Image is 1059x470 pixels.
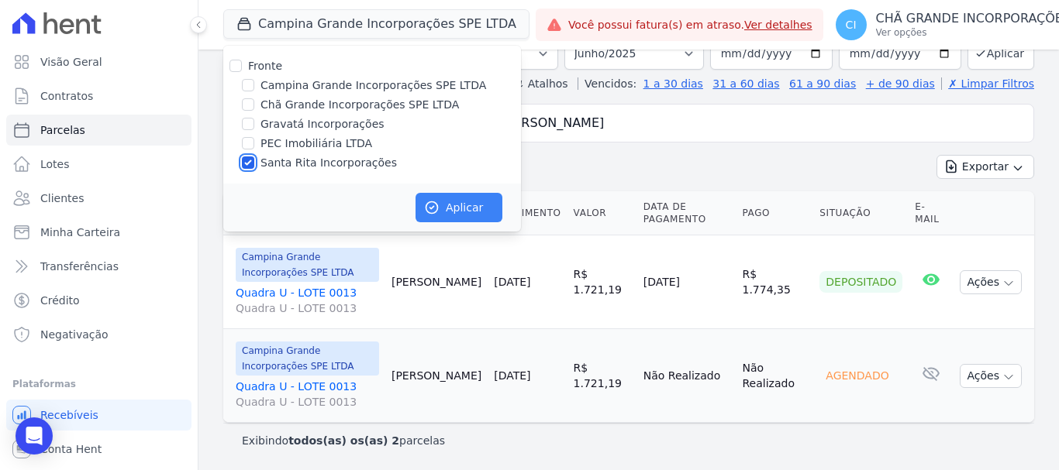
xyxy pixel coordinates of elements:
b: todos(as) os(as) 2 [288,434,399,447]
span: Quadra U - LOTE 0013 [236,300,379,316]
th: Pago [736,191,814,235]
span: CI [846,19,857,30]
p: Exibindo parcelas [242,433,445,448]
a: Quadra U - LOTE 0013Quadra U - LOTE 0013 [236,285,379,316]
a: Ver detalhes [744,19,812,31]
label: Campina Grande Incorporações SPE LTDA [260,77,486,94]
span: Visão Geral [40,54,102,70]
label: Chã Grande Incorporações SPE LTDA [260,97,459,113]
a: Clientes [6,183,191,214]
span: Crédito [40,293,80,308]
td: Não Realizado [736,329,814,423]
div: Open Intercom Messenger [16,417,53,455]
a: 31 a 60 dias [712,77,779,90]
a: 61 a 90 dias [789,77,856,90]
a: ✗ Limpar Filtros [941,77,1034,90]
a: Contratos [6,81,191,111]
td: R$ 1.721,19 [567,235,637,329]
span: Lotes [40,156,70,172]
div: Agendado [819,365,895,386]
span: Você possui fatura(s) em atraso. [568,17,812,33]
td: [PERSON_NAME] [385,235,488,329]
th: Data de Pagamento [637,191,736,235]
label: Gravatá Incorporações [260,116,385,132]
div: Depositado [819,271,902,293]
a: Recebíveis [6,400,191,431]
a: Negativação [6,319,191,350]
button: Campina Grande Incorporações SPE LTDA [223,9,529,39]
th: Valor [567,191,637,235]
span: Conta Hent [40,441,102,457]
td: R$ 1.774,35 [736,235,814,329]
th: Vencimento [488,191,567,235]
div: Plataformas [12,375,185,393]
a: [DATE] [494,276,530,288]
td: [PERSON_NAME] [385,329,488,423]
a: 1 a 30 dias [643,77,703,90]
span: Quadra U - LOTE 0013 [236,394,379,410]
span: Recebíveis [40,407,98,423]
label: Vencidos: [578,77,636,90]
span: Clientes [40,190,84,206]
button: Aplicar [968,36,1034,70]
label: ↯ Atalhos [515,77,567,90]
label: Santa Rita Incorporações [260,155,397,171]
td: R$ 1.721,19 [567,329,637,423]
td: [DATE] [637,235,736,329]
a: Transferências [6,251,191,282]
span: Campina Grande Incorporações SPE LTDA [236,248,379,282]
button: Exportar [937,155,1034,179]
label: Fronte [248,60,282,72]
a: Quadra U - LOTE 0013Quadra U - LOTE 0013 [236,379,379,410]
a: Conta Hent [6,434,191,465]
a: + de 90 dias [866,77,935,90]
span: Minha Carteira [40,225,120,240]
label: PEC Imobiliária LTDA [260,136,372,152]
span: Transferências [40,259,119,274]
a: [DATE] [494,369,530,382]
span: Parcelas [40,122,85,138]
span: Campina Grande Incorporações SPE LTDA [236,341,379,376]
th: Situação [813,191,909,235]
a: Crédito [6,285,191,316]
a: Parcelas [6,115,191,146]
button: Ações [960,364,1022,388]
th: E-mail [909,191,954,235]
button: Aplicar [416,193,502,222]
span: Contratos [40,88,93,104]
button: Ações [960,270,1022,294]
input: Buscar por nome do lote ou do cliente [252,108,1027,139]
a: Visão Geral [6,46,191,77]
td: Não Realizado [637,329,736,423]
a: Minha Carteira [6,217,191,248]
a: Lotes [6,149,191,180]
span: Negativação [40,327,109,342]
